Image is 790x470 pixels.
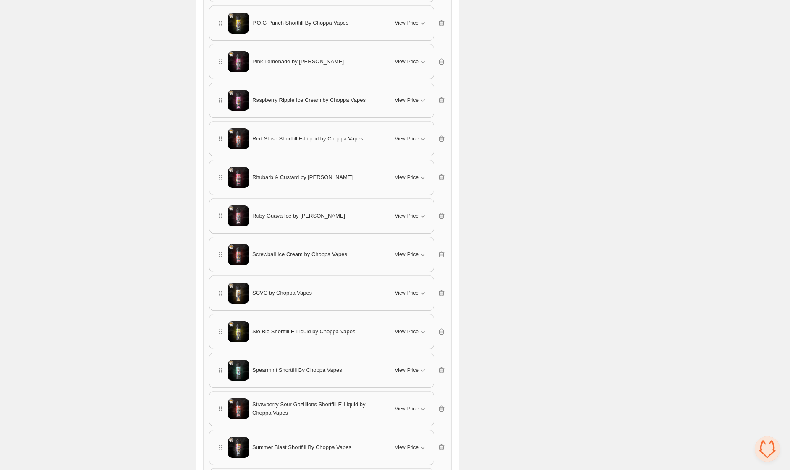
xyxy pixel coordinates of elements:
[395,328,419,335] span: View Price
[228,244,249,265] img: Screwball Ice Cream by Choppa Vapes
[252,135,363,143] span: Red Slush Shortfill E-Liquid by Choppa Vapes
[228,360,249,381] img: Spearmint Shortfill By Choppa Vapes
[390,248,432,261] button: View Price
[252,366,342,374] span: Spearmint Shortfill By Choppa Vapes
[228,128,249,149] img: Red Slush Shortfill E-Liquid by Choppa Vapes
[228,51,249,72] img: Pink Lemonade by Choppa Vapes
[390,209,432,223] button: View Price
[252,289,312,297] span: SCVC by Choppa Vapes
[252,173,353,182] span: Rhubarb & Custard by [PERSON_NAME]
[252,19,348,27] span: P.O.G Punch Shortfill By Choppa Vapes
[228,167,249,188] img: Rhubarb & Custard by Choppa Vapes
[390,171,432,184] button: View Price
[395,97,419,104] span: View Price
[252,327,355,336] span: Slo Blo Shortfill E-Liquid by Choppa Vapes
[390,132,432,145] button: View Price
[395,290,419,296] span: View Price
[252,443,351,452] span: Summer Blast Shortfill By Choppa Vapes
[755,436,780,462] a: Open chat
[395,405,419,412] span: View Price
[390,55,432,68] button: View Price
[252,400,385,417] span: Strawberry Sour Gazillions Shortfill E-Liquid by Choppa Vapes
[228,205,249,226] img: Ruby Guava Ice by Choppa Vapes
[228,398,249,419] img: Strawberry Sour Gazillions Shortfill E-Liquid by Choppa Vapes
[390,402,432,415] button: View Price
[395,444,419,451] span: View Price
[252,57,344,66] span: Pink Lemonade by [PERSON_NAME]
[390,325,432,338] button: View Price
[395,251,419,258] span: View Price
[395,213,419,219] span: View Price
[395,20,419,26] span: View Price
[390,16,432,30] button: View Price
[228,13,249,34] img: P.O.G Punch Shortfill By Choppa Vapes
[390,441,432,454] button: View Price
[395,58,419,65] span: View Price
[390,364,432,377] button: View Price
[252,250,347,259] span: Screwball Ice Cream by Choppa Vapes
[390,286,432,300] button: View Price
[228,321,249,342] img: Slo Blo Shortfill E-Liquid by Choppa Vapes
[390,93,432,107] button: View Price
[228,437,249,458] img: Summer Blast Shortfill By Choppa Vapes
[252,96,366,104] span: Raspberry Ripple Ice Cream by Choppa Vapes
[395,135,419,142] span: View Price
[228,90,249,111] img: Raspberry Ripple Ice Cream by Choppa Vapes
[395,367,419,374] span: View Price
[228,283,249,304] img: SCVC by Choppa Vapes
[395,174,419,181] span: View Price
[252,212,345,220] span: Ruby Guava Ice by [PERSON_NAME]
